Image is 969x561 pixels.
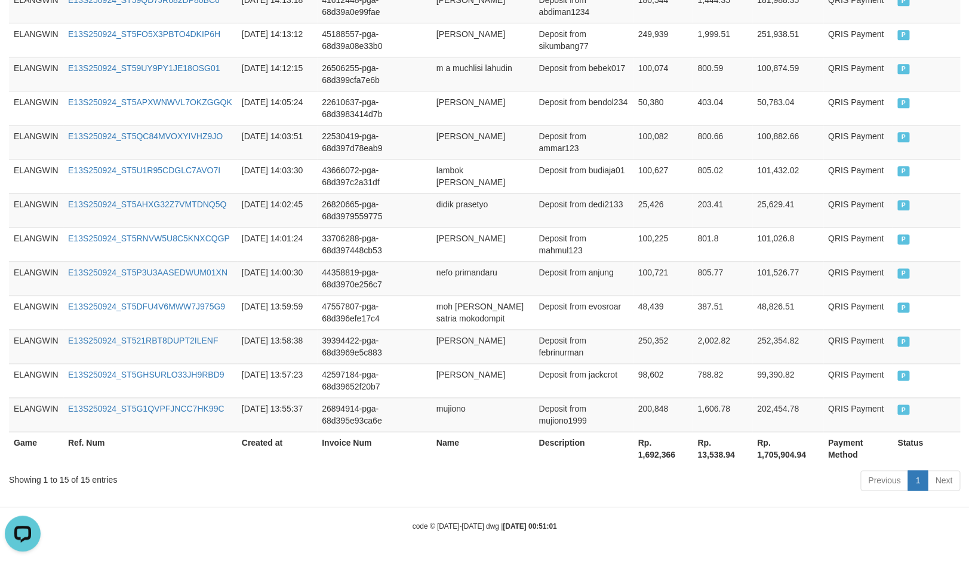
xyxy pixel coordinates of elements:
td: ELANGWIN [9,91,63,125]
td: 403.04 [693,91,752,125]
td: 101,026.8 [752,227,823,261]
td: 50,380 [633,91,693,125]
td: 26894914-pga-68d395e93ca6e [317,397,432,431]
td: [PERSON_NAME] [432,125,534,159]
td: QRIS Payment [823,261,893,295]
td: 203.41 [693,193,752,227]
button: Open LiveChat chat widget [5,5,41,41]
td: [DATE] 14:05:24 [237,91,317,125]
span: PAID [897,370,909,381]
td: [PERSON_NAME] [432,91,534,125]
td: ELANGWIN [9,193,63,227]
td: ELANGWIN [9,57,63,91]
td: QRIS Payment [823,397,893,431]
a: Previous [860,470,908,491]
td: ELANGWIN [9,159,63,193]
td: 250,352 [633,329,693,363]
td: ELANGWIN [9,329,63,363]
span: PAID [897,404,909,415]
th: Payment Method [823,431,893,465]
td: QRIS Payment [823,91,893,125]
td: 33706288-pga-68d397448cb53 [317,227,432,261]
a: E13S250924_ST5RNVW5U8C5KNXCQGP [68,234,230,243]
td: QRIS Payment [823,23,893,57]
td: Deposit from febrinurman [534,329,633,363]
th: Rp. 1,692,366 [633,431,693,465]
td: [PERSON_NAME] [432,227,534,261]
td: [DATE] 14:12:15 [237,57,317,91]
th: Created at [237,431,317,465]
td: 48,439 [633,295,693,329]
td: QRIS Payment [823,363,893,397]
td: 800.59 [693,57,752,91]
td: [DATE] 14:02:45 [237,193,317,227]
td: QRIS Payment [823,193,893,227]
td: [DATE] 13:58:38 [237,329,317,363]
span: PAID [897,132,909,142]
td: 200,848 [633,397,693,431]
td: 249,939 [633,23,693,57]
td: 45188557-pga-68d39a08e33b0 [317,23,432,57]
td: Deposit from bebek017 [534,57,633,91]
td: [DATE] 14:03:30 [237,159,317,193]
td: Deposit from ammar123 [534,125,633,159]
td: Deposit from mujiono1999 [534,397,633,431]
td: Deposit from anjung [534,261,633,295]
td: 98,602 [633,363,693,397]
td: QRIS Payment [823,57,893,91]
td: 801.8 [693,227,752,261]
td: ELANGWIN [9,23,63,57]
td: [DATE] 13:55:37 [237,397,317,431]
a: 1 [908,470,928,491]
th: Ref. Num [63,431,237,465]
td: [PERSON_NAME] [432,329,534,363]
a: E13S250924_ST59UY9PY1JE18OSG01 [68,63,220,73]
td: ELANGWIN [9,261,63,295]
span: PAID [897,64,909,74]
td: didik prasetyo [432,193,534,227]
td: 50,783.04 [752,91,823,125]
td: Deposit from bendol234 [534,91,633,125]
span: PAID [897,336,909,347]
td: 25,629.41 [752,193,823,227]
td: nefo primandaru [432,261,534,295]
td: 44358819-pga-68d3970e256c7 [317,261,432,295]
span: PAID [897,234,909,244]
td: 252,354.82 [752,329,823,363]
td: 42597184-pga-68d39652f20b7 [317,363,432,397]
td: 39394422-pga-68d3969e5c883 [317,329,432,363]
td: 202,454.78 [752,397,823,431]
td: ELANGWIN [9,397,63,431]
td: mujiono [432,397,534,431]
th: Rp. 13,538.94 [693,431,752,465]
span: PAID [897,98,909,108]
span: PAID [897,166,909,176]
small: code © [DATE]-[DATE] dwg | [413,522,557,530]
td: 101,432.02 [752,159,823,193]
td: 26820665-pga-68d3979559775 [317,193,432,227]
td: 99,390.82 [752,363,823,397]
td: Deposit from budiaja01 [534,159,633,193]
td: QRIS Payment [823,159,893,193]
td: 26506255-pga-68d399cfa7e6b [317,57,432,91]
th: Invoice Num [317,431,432,465]
td: Deposit from evosroar [534,295,633,329]
td: Deposit from mahmul123 [534,227,633,261]
td: 387.51 [693,295,752,329]
td: [PERSON_NAME] [432,23,534,57]
td: QRIS Payment [823,295,893,329]
td: ELANGWIN [9,363,63,397]
td: 805.77 [693,261,752,295]
td: 800.66 [693,125,752,159]
td: 101,526.77 [752,261,823,295]
td: [DATE] 13:57:23 [237,363,317,397]
td: 100,874.59 [752,57,823,91]
td: 805.02 [693,159,752,193]
td: 43666072-pga-68d397c2a31df [317,159,432,193]
td: Deposit from sikumbang77 [534,23,633,57]
td: [DATE] 14:03:51 [237,125,317,159]
td: 100,627 [633,159,693,193]
td: [DATE] 14:13:12 [237,23,317,57]
a: Next [927,470,960,491]
td: 251,938.51 [752,23,823,57]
